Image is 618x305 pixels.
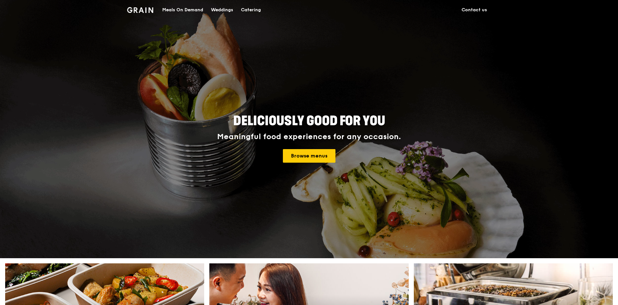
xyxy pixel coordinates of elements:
div: Catering [241,0,261,20]
a: Catering [237,0,265,20]
span: Deliciously good for you [233,113,385,129]
a: Browse menus [283,149,335,163]
div: Meaningful food experiences for any occasion. [193,132,425,141]
img: Grain [127,7,153,13]
div: Weddings [211,0,233,20]
a: Contact us [458,0,491,20]
div: Meals On Demand [162,0,203,20]
a: Weddings [207,0,237,20]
